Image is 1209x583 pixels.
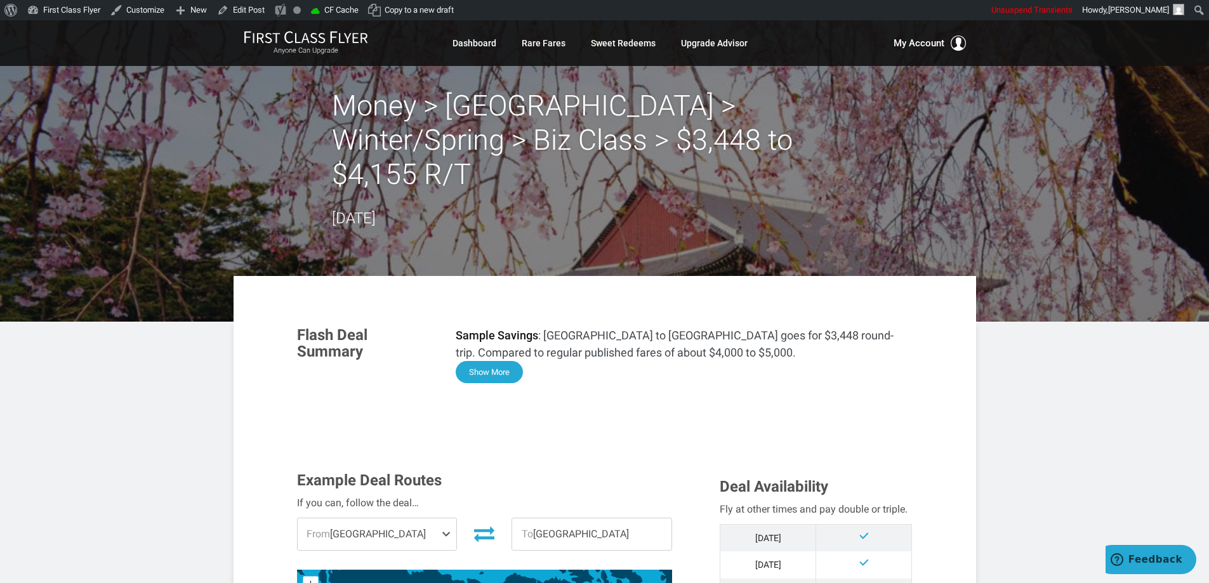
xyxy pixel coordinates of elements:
span: To [522,528,533,540]
div: Fly at other times and pay double or triple. [720,501,912,518]
h2: Money > [GEOGRAPHIC_DATA] > Winter/Spring > Biz Class > $3,448 to $4,155 R/T [332,89,878,192]
time: [DATE] [332,209,376,227]
a: Rare Fares [522,32,565,55]
span: [GEOGRAPHIC_DATA] [512,518,671,550]
span: My Account [894,36,944,51]
button: Invert Route Direction [466,520,502,547]
button: My Account [894,36,966,51]
a: First Class FlyerAnyone Can Upgrade [244,30,368,56]
div: If you can, follow the deal… [297,495,673,511]
iframe: Opens a widget where you can find more information [1106,545,1196,577]
a: Sweet Redeems [591,32,656,55]
td: [DATE] [720,551,816,578]
a: Dashboard [453,32,496,55]
strong: Sample Savings [456,329,538,342]
td: [DATE] [720,524,816,551]
span: Example Deal Routes [297,471,442,489]
span: Deal Availability [720,478,828,495]
button: Show More [456,361,523,383]
a: Upgrade Advisor [681,32,748,55]
img: First Class Flyer [244,30,368,44]
span: Unsuspend Transients [991,5,1073,15]
h3: Flash Deal Summary [297,327,437,360]
p: : [GEOGRAPHIC_DATA] to [GEOGRAPHIC_DATA] goes for $3,448 round-trip. Compared to regular publishe... [456,327,913,361]
span: [GEOGRAPHIC_DATA] [298,518,457,550]
small: Anyone Can Upgrade [244,46,368,55]
span: [PERSON_NAME] [1108,5,1169,15]
span: From [307,528,330,540]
